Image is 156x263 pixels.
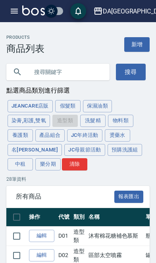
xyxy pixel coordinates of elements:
button: 報表匯出 [114,191,144,203]
button: 預購洗護組 [108,144,142,156]
button: JeanCare店販 [8,100,53,112]
p: 28 筆資料 [6,176,150,183]
button: save [70,3,86,19]
div: 點選商品類別進行篩選 [6,87,150,95]
span: 所有商品 [16,193,114,201]
button: 物料類 [108,115,133,127]
th: 名稱 [87,208,144,227]
a: 報表匯出 [114,193,144,200]
button: 中租 [8,158,33,170]
td: 造型類 [71,226,87,246]
button: 清除 [62,158,87,170]
button: 保濕油類 [83,100,112,112]
a: 編輯 [29,230,54,242]
button: 燙藥水 [105,129,130,142]
th: 類別 [71,208,87,227]
input: 搜尋關鍵字 [29,61,103,83]
button: 洗髮精 [80,115,106,127]
button: 搜尋 [116,64,146,80]
th: 代號 [56,208,71,227]
th: 操作 [27,208,56,227]
button: 養護類 [8,129,33,142]
button: 產品組合 [35,129,65,142]
button: JC年終活動 [67,129,102,142]
a: 編輯 [29,249,54,261]
h2: Products [6,35,44,40]
img: Logo [22,6,45,15]
button: 樂分期 [35,158,61,170]
td: D01 [56,226,71,246]
button: 染膏,彩護,雙氧 [8,115,50,127]
td: 沐宥棉花糖補色慕斯 [87,226,144,246]
button: 名[PERSON_NAME] [8,144,62,156]
button: 假髮類 [55,100,81,112]
button: JC母親節活動 [64,144,105,156]
h3: 商品列表 [6,43,44,54]
a: 新增 [124,37,150,52]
